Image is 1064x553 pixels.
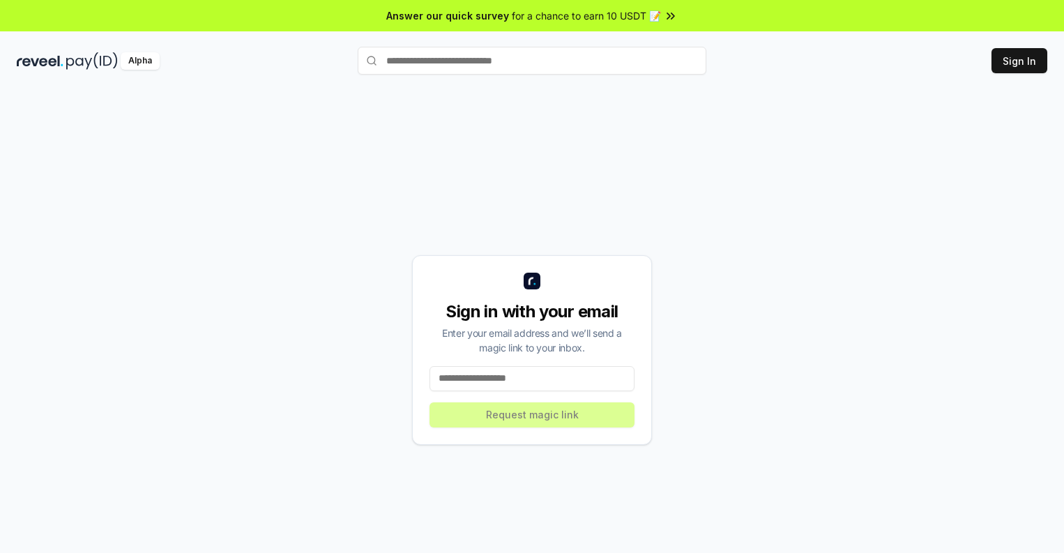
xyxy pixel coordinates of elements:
[512,8,661,23] span: for a chance to earn 10 USDT 📝
[430,326,634,355] div: Enter your email address and we’ll send a magic link to your inbox.
[991,48,1047,73] button: Sign In
[66,52,118,70] img: pay_id
[121,52,160,70] div: Alpha
[430,301,634,323] div: Sign in with your email
[17,52,63,70] img: reveel_dark
[386,8,509,23] span: Answer our quick survey
[524,273,540,289] img: logo_small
